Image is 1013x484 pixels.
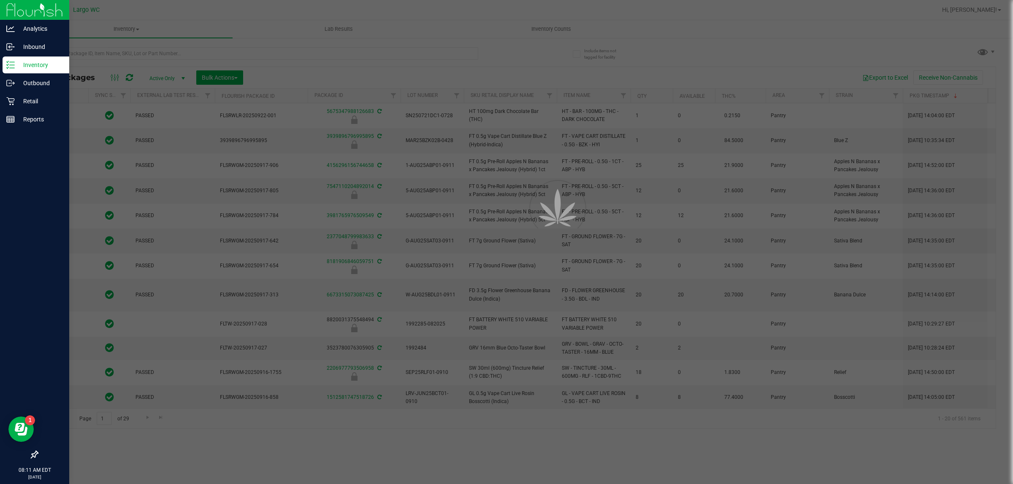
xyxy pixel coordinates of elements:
[6,43,15,51] inline-svg: Inbound
[15,78,65,88] p: Outbound
[6,79,15,87] inline-svg: Outbound
[8,417,34,442] iframe: Resource center
[6,97,15,105] inline-svg: Retail
[15,60,65,70] p: Inventory
[6,115,15,124] inline-svg: Reports
[6,61,15,69] inline-svg: Inventory
[25,415,35,425] iframe: Resource center unread badge
[15,42,65,52] p: Inbound
[4,474,65,480] p: [DATE]
[15,24,65,34] p: Analytics
[6,24,15,33] inline-svg: Analytics
[15,96,65,106] p: Retail
[4,466,65,474] p: 08:11 AM EDT
[15,114,65,124] p: Reports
